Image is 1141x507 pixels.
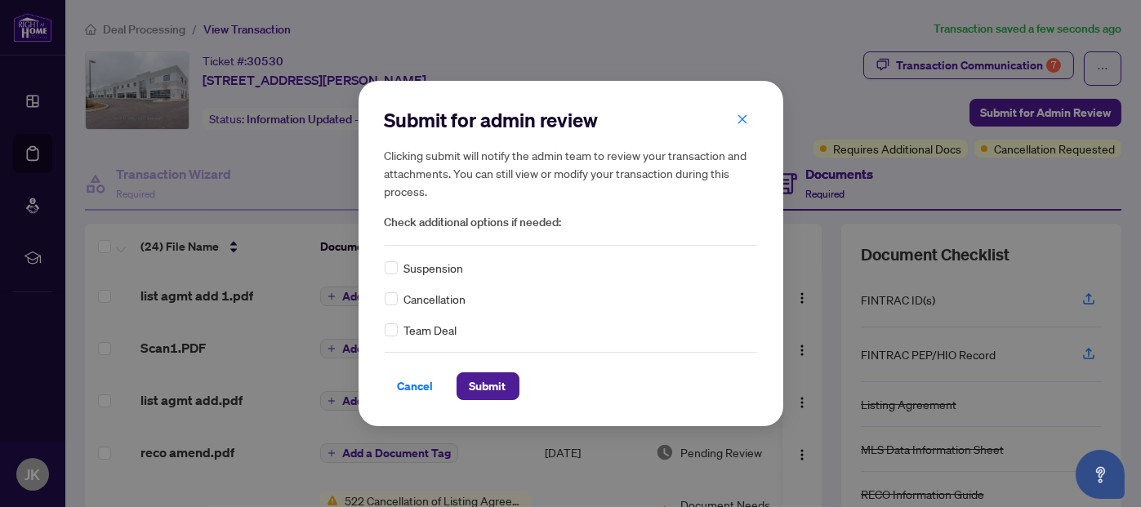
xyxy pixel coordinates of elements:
[470,373,506,399] span: Submit
[1076,450,1125,499] button: Open asap
[398,373,434,399] span: Cancel
[737,113,748,125] span: close
[385,372,447,400] button: Cancel
[404,290,466,308] span: Cancellation
[385,146,757,200] h5: Clicking submit will notify the admin team to review your transaction and attachments. You can st...
[404,259,464,277] span: Suspension
[404,321,457,339] span: Team Deal
[385,107,757,133] h2: Submit for admin review
[457,372,519,400] button: Submit
[385,213,757,232] span: Check additional options if needed:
